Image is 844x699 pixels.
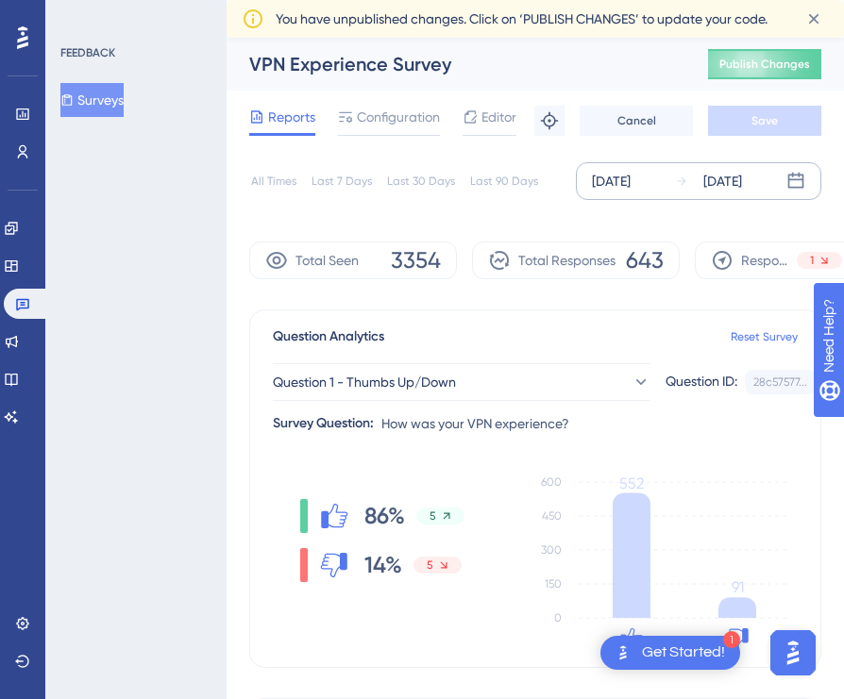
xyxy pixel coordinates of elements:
[703,170,742,192] div: [DATE]
[626,245,664,275] span: 643
[430,508,436,524] span: 5
[391,245,441,275] span: 3354
[708,49,821,79] button: Publish Changes
[765,624,821,681] iframe: UserGuiding AI Assistant Launcher
[592,170,631,192] div: [DATE]
[810,253,814,268] span: 1
[719,57,810,72] span: Publish Changes
[276,8,768,30] span: You have unpublished changes. Click on ‘PUBLISH CHANGES’ to update your code.
[44,5,118,27] span: Need Help?
[273,371,456,393] span: Question 1 - Thumbs Up/Down
[364,550,402,580] span: 14%
[642,642,725,663] div: Get Started!
[481,106,516,128] span: Editor
[427,558,433,573] span: 5
[518,249,616,272] span: Total Responses
[364,501,405,531] span: 86%
[312,174,372,189] div: Last 7 Days
[554,611,562,624] tspan: 0
[612,641,634,664] img: launcher-image-alternative-text
[60,45,115,60] div: FEEDBACK
[600,636,740,670] div: Open Get Started! checklist, remaining modules: 1
[708,106,821,136] button: Save
[751,113,778,128] span: Save
[60,83,124,117] button: Surveys
[753,374,807,390] div: 28c57577...
[273,363,650,401] button: Question 1 - Thumbs Up/Down
[541,475,562,489] tspan: 600
[295,249,359,272] span: Total Seen
[268,106,315,128] span: Reports
[732,578,744,596] tspan: 91
[251,174,296,189] div: All Times
[357,106,440,128] span: Configuration
[387,174,455,189] div: Last 30 Days
[731,329,798,344] a: Reset Survey
[273,412,374,435] div: Survey Question:
[541,543,562,557] tspan: 300
[619,474,644,492] tspan: 552
[741,249,789,272] span: Response Rate
[381,412,569,435] span: How was your VPN experience?
[617,113,656,128] span: Cancel
[580,106,693,136] button: Cancel
[545,577,562,591] tspan: 150
[542,509,562,523] tspan: 450
[249,51,661,77] div: VPN Experience Survey
[666,370,737,394] div: Question ID:
[273,325,384,348] span: Question Analytics
[470,174,538,189] div: Last 90 Days
[723,631,740,648] div: 1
